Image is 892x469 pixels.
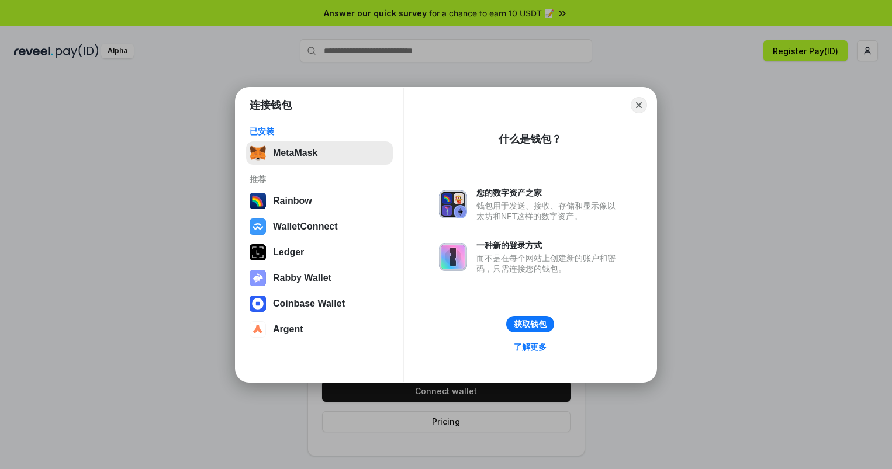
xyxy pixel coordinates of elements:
div: 您的数字资产之家 [476,187,621,198]
div: MetaMask [273,148,317,158]
button: Rainbow [246,189,393,213]
img: svg+xml,%3Csvg%20xmlns%3D%22http%3A%2F%2Fwww.w3.org%2F2000%2Fsvg%22%20width%3D%2228%22%20height%3... [250,244,266,260]
img: svg+xml,%3Csvg%20xmlns%3D%22http%3A%2F%2Fwww.w3.org%2F2000%2Fsvg%22%20fill%3D%22none%22%20viewBox... [250,270,266,286]
img: svg+xml,%3Csvg%20fill%3D%22none%22%20height%3D%2233%22%20viewBox%3D%220%200%2035%2033%22%20width%... [250,145,266,161]
img: svg+xml,%3Csvg%20width%3D%2228%22%20height%3D%2228%22%20viewBox%3D%220%200%2028%2028%22%20fill%3D... [250,296,266,312]
h1: 连接钱包 [250,98,292,112]
div: 而不是在每个网站上创建新的账户和密码，只需连接您的钱包。 [476,253,621,274]
button: Rabby Wallet [246,266,393,290]
button: Ledger [246,241,393,264]
div: 什么是钱包？ [499,132,562,146]
div: 已安装 [250,126,389,137]
div: 推荐 [250,174,389,185]
div: 了解更多 [514,342,547,352]
img: svg+xml,%3Csvg%20width%3D%2228%22%20height%3D%2228%22%20viewBox%3D%220%200%2028%2028%22%20fill%3D... [250,218,266,235]
img: svg+xml,%3Csvg%20xmlns%3D%22http%3A%2F%2Fwww.w3.org%2F2000%2Fsvg%22%20fill%3D%22none%22%20viewBox... [439,190,467,218]
div: 一种新的登录方式 [476,240,621,251]
button: 获取钱包 [506,316,554,332]
button: Coinbase Wallet [246,292,393,315]
button: WalletConnect [246,215,393,238]
a: 了解更多 [507,339,554,355]
img: svg+xml,%3Csvg%20xmlns%3D%22http%3A%2F%2Fwww.w3.org%2F2000%2Fsvg%22%20fill%3D%22none%22%20viewBox... [439,243,467,271]
div: Rainbow [273,196,312,206]
button: MetaMask [246,141,393,165]
div: Argent [273,324,303,335]
img: svg+xml,%3Csvg%20width%3D%22120%22%20height%3D%22120%22%20viewBox%3D%220%200%20120%20120%22%20fil... [250,193,266,209]
div: Ledger [273,247,304,258]
div: 钱包用于发送、接收、存储和显示像以太坊和NFT这样的数字资产。 [476,200,621,221]
div: Rabby Wallet [273,273,331,283]
button: Argent [246,318,393,341]
div: 获取钱包 [514,319,547,329]
div: Coinbase Wallet [273,298,345,309]
img: svg+xml,%3Csvg%20width%3D%2228%22%20height%3D%2228%22%20viewBox%3D%220%200%2028%2028%22%20fill%3D... [250,321,266,338]
button: Close [631,97,647,113]
div: WalletConnect [273,221,338,232]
